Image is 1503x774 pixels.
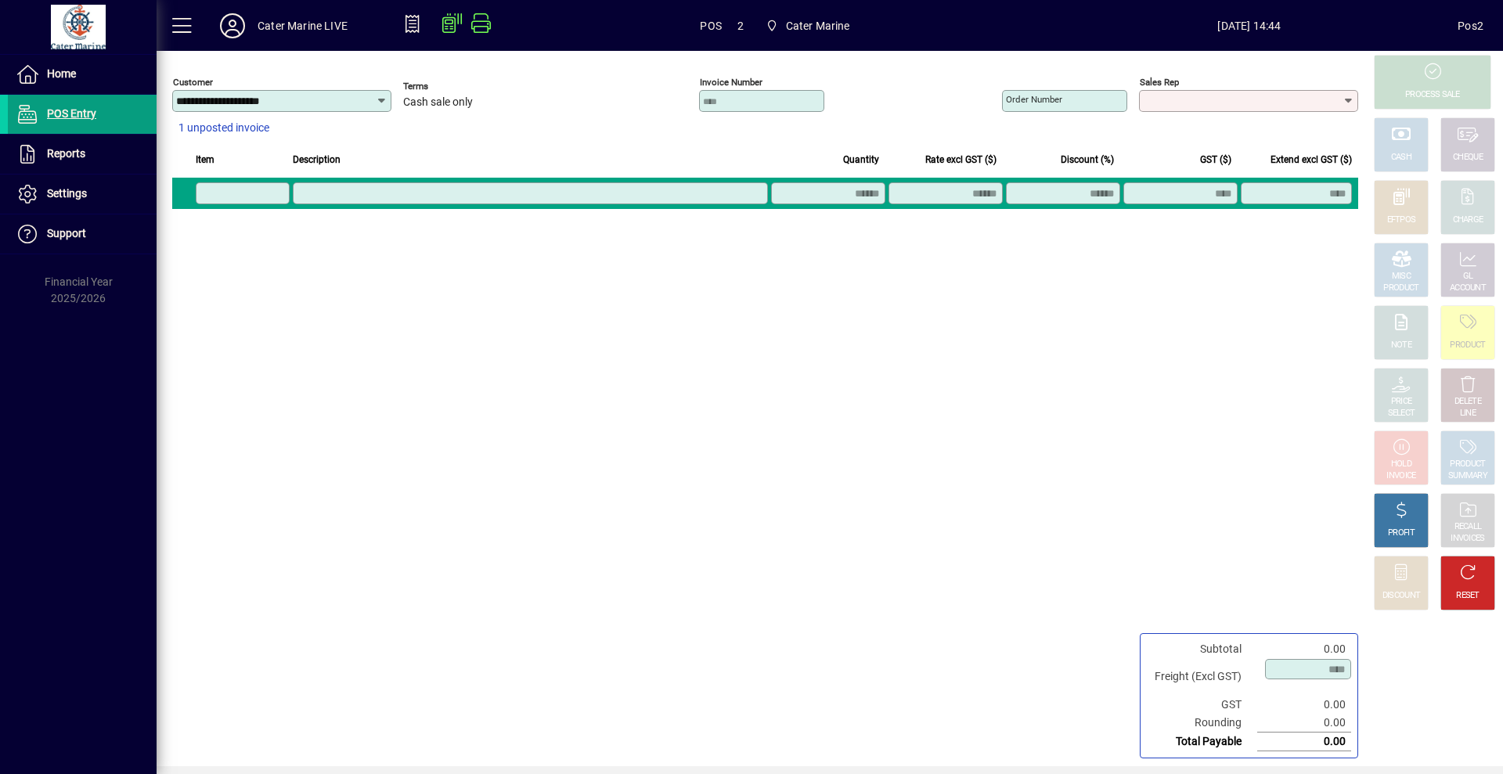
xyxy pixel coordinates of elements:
a: Reports [8,135,157,174]
div: ACCOUNT [1450,283,1486,294]
a: Home [8,55,157,94]
div: Cater Marine LIVE [258,13,348,38]
span: Extend excl GST ($) [1271,151,1352,168]
span: POS Entry [47,107,96,120]
div: CASH [1391,152,1411,164]
div: NOTE [1391,340,1411,351]
div: PROCESS SALE [1405,89,1460,101]
span: Home [47,67,76,80]
button: Profile [207,12,258,40]
td: Rounding [1147,714,1257,733]
mat-label: Customer [173,77,213,88]
span: Cater Marine [759,12,856,40]
div: SUMMARY [1448,470,1487,482]
div: INVOICES [1451,533,1484,545]
div: LINE [1460,408,1476,419]
td: GST [1147,696,1257,714]
td: Total Payable [1147,733,1257,751]
td: 0.00 [1257,696,1351,714]
span: Reports [47,147,85,160]
span: Terms [403,81,497,92]
div: DELETE [1454,396,1481,408]
span: Support [47,227,86,239]
div: HOLD [1391,459,1411,470]
span: Cash sale only [403,96,473,109]
td: Subtotal [1147,640,1257,658]
div: PROFIT [1388,527,1415,539]
td: 0.00 [1257,714,1351,733]
div: INVOICE [1386,470,1415,482]
a: Settings [8,175,157,214]
td: Freight (Excl GST) [1147,658,1257,696]
div: DISCOUNT [1382,590,1420,602]
span: Settings [47,187,87,200]
div: PRICE [1391,396,1412,408]
div: EFTPOS [1387,214,1416,226]
div: MISC [1392,271,1411,283]
span: POS [700,13,722,38]
div: PRODUCT [1450,340,1485,351]
span: GST ($) [1200,151,1231,168]
button: 1 unposted invoice [172,114,276,142]
td: 0.00 [1257,640,1351,658]
span: [DATE] 14:44 [1041,13,1458,38]
span: Rate excl GST ($) [925,151,997,168]
span: Quantity [843,151,879,168]
span: Discount (%) [1061,151,1114,168]
div: Pos2 [1458,13,1483,38]
span: Description [293,151,341,168]
div: PRODUCT [1450,459,1485,470]
mat-label: Order number [1006,94,1062,105]
div: RECALL [1454,521,1482,533]
span: Item [196,151,214,168]
div: PRODUCT [1383,283,1418,294]
div: CHEQUE [1453,152,1483,164]
div: RESET [1456,590,1480,602]
a: Support [8,214,157,254]
span: 2 [737,13,744,38]
span: Cater Marine [786,13,850,38]
span: 1 unposted invoice [178,120,269,136]
div: CHARGE [1453,214,1483,226]
td: 0.00 [1257,733,1351,751]
mat-label: Invoice number [700,77,762,88]
div: GL [1463,271,1473,283]
mat-label: Sales rep [1140,77,1179,88]
div: SELECT [1388,408,1415,419]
